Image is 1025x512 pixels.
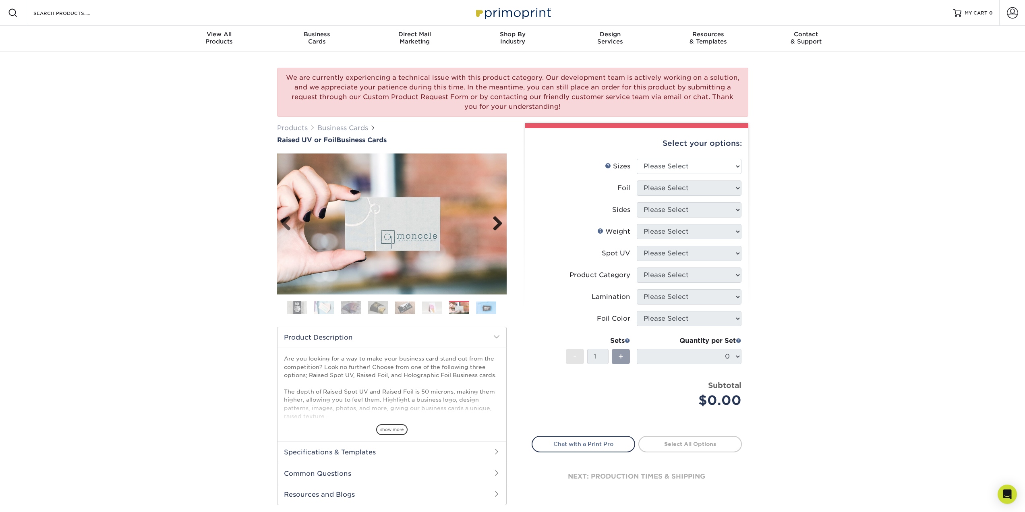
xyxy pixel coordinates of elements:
strong: Subtotal [708,381,741,390]
div: Product Category [569,270,630,280]
div: Services [561,31,659,45]
span: View All [170,31,268,38]
span: - [573,350,577,363]
h2: Product Description [277,327,506,348]
img: Business Cards 03 [341,301,361,315]
h2: Resources and Blogs [277,484,506,505]
span: MY CART [965,10,988,17]
img: Business Cards 08 [476,301,496,314]
p: Are you looking for a way to make your business card stand out from the competition? Look no furt... [284,354,500,510]
div: Foil [617,183,630,193]
span: Shop By [464,31,561,38]
div: Spot UV [602,249,630,258]
span: + [618,350,623,363]
div: & Support [757,31,855,45]
span: 0 [989,10,993,16]
img: Primoprint [472,4,553,21]
span: show more [376,424,408,435]
div: Weight [597,227,630,236]
a: Contact& Support [757,26,855,52]
span: Design [561,31,659,38]
a: Raised UV or FoilBusiness Cards [277,136,507,144]
a: BusinessCards [268,26,366,52]
span: Raised UV or Foil [277,136,336,144]
img: Business Cards 07 [449,302,469,315]
span: Direct Mail [366,31,464,38]
div: Industry [464,31,561,45]
div: We are currently experiencing a technical issue with this product category. Our development team ... [277,68,748,117]
img: Raised UV or Foil 07 [277,153,507,294]
div: Quantity per Set [637,336,741,346]
div: Cards [268,31,366,45]
div: next: production times & shipping [532,452,742,501]
h2: Common Questions [277,463,506,484]
a: Direct MailMarketing [366,26,464,52]
img: Business Cards 06 [422,301,442,314]
a: Shop ByIndustry [464,26,561,52]
div: Open Intercom Messenger [998,485,1017,504]
img: Business Cards 04 [368,301,388,315]
span: Resources [659,31,757,38]
div: & Templates [659,31,757,45]
a: DesignServices [561,26,659,52]
span: Contact [757,31,855,38]
div: Products [170,31,268,45]
a: Select All Options [638,436,742,452]
a: Products [277,124,308,132]
div: Select your options: [532,128,742,159]
h2: Specifications & Templates [277,442,506,462]
input: SEARCH PRODUCTS..... [33,8,111,18]
a: Business Cards [317,124,368,132]
div: Marketing [366,31,464,45]
div: Sets [566,336,630,346]
div: Sides [612,205,630,215]
a: View AllProducts [170,26,268,52]
span: Business [268,31,366,38]
div: Sizes [605,162,630,171]
h1: Business Cards [277,136,507,144]
img: Business Cards 05 [395,301,415,314]
a: Resources& Templates [659,26,757,52]
div: Lamination [592,292,630,302]
img: Business Cards 01 [287,298,307,318]
a: Chat with a Print Pro [532,436,635,452]
div: $0.00 [643,391,741,410]
div: Foil Color [597,314,630,323]
img: Business Cards 02 [314,301,334,315]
